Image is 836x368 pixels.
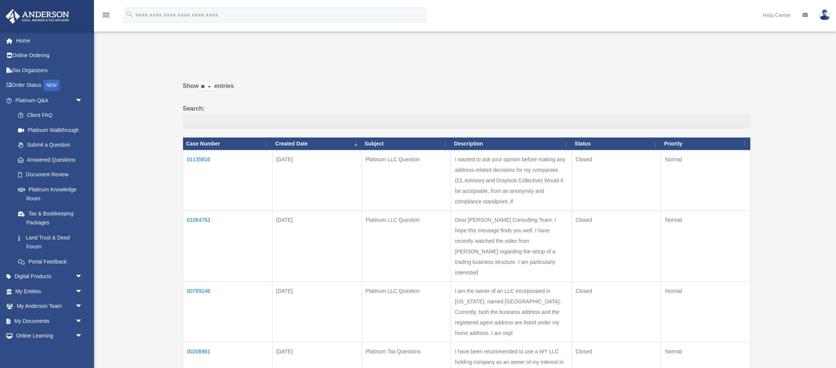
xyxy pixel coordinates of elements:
[101,13,111,20] a: menu
[183,282,273,342] td: 00789146
[451,150,572,211] td: I wanted to ask your opinion before making any address-related decisions for my companies (CL Adv...
[75,269,90,285] span: arrow_drop_down
[11,123,90,138] a: Platinum Walkthrough
[5,269,94,284] a: Digital Productsarrow_drop_down
[183,81,751,99] label: Show entries
[11,152,86,167] a: Answered Questions
[199,83,214,91] select: Showentries
[75,329,90,344] span: arrow_drop_down
[572,282,661,342] td: Closed
[362,150,451,211] td: Platinum LLC Question
[272,150,362,211] td: [DATE]
[661,282,751,342] td: Normal
[11,230,90,254] a: Land Trust & Deed Forum
[362,137,451,150] th: Subject: activate to sort column ascending
[5,63,94,78] a: Tax Organizers
[5,93,90,108] a: Platinum Q&Aarrow_drop_down
[11,206,90,230] a: Tax & Bookkeeping Packages
[43,80,60,91] div: NEW
[5,78,94,93] a: Order StatusNEW
[572,211,661,282] td: Closed
[75,299,90,314] span: arrow_drop_down
[183,114,751,128] input: Search:
[3,9,71,24] img: Anderson Advisors Platinum Portal
[11,138,90,153] a: Submit a Question
[362,282,451,342] td: Platinum LLC Question
[362,211,451,282] td: Platinum LLC Question
[451,211,572,282] td: Dear [PERSON_NAME] Consulting Team, I hope this message finds you well. I have recently watched t...
[75,313,90,329] span: arrow_drop_down
[183,211,273,282] td: 01064763
[5,299,94,314] a: My Anderson Teamarrow_drop_down
[5,33,94,48] a: Home
[101,11,111,20] i: menu
[572,150,661,211] td: Closed
[272,137,362,150] th: Created Date: activate to sort column ascending
[272,211,362,282] td: [DATE]
[126,10,134,18] i: search
[183,137,273,150] th: Case Number: activate to sort column ascending
[11,254,90,269] a: Portal Feedback
[75,284,90,299] span: arrow_drop_down
[75,93,90,108] span: arrow_drop_down
[5,313,94,329] a: My Documentsarrow_drop_down
[5,329,94,344] a: Online Learningarrow_drop_down
[11,182,90,206] a: Platinum Knowledge Room
[5,284,94,299] a: My Entitiesarrow_drop_down
[183,103,751,128] label: Search:
[11,108,90,123] a: Client FAQ
[5,48,94,63] a: Online Ordering
[451,282,572,342] td: I am the owner of an LLC incorporated in [US_STATE], named [GEOGRAPHIC_DATA]. Currently, both the...
[183,150,273,211] td: 01135816
[272,282,362,342] td: [DATE]
[661,137,751,150] th: Priority: activate to sort column ascending
[11,167,90,182] a: Document Review
[661,150,751,211] td: Normal
[572,137,661,150] th: Status: activate to sort column ascending
[451,137,572,150] th: Description: activate to sort column ascending
[819,9,830,20] img: User Pic
[661,211,751,282] td: Normal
